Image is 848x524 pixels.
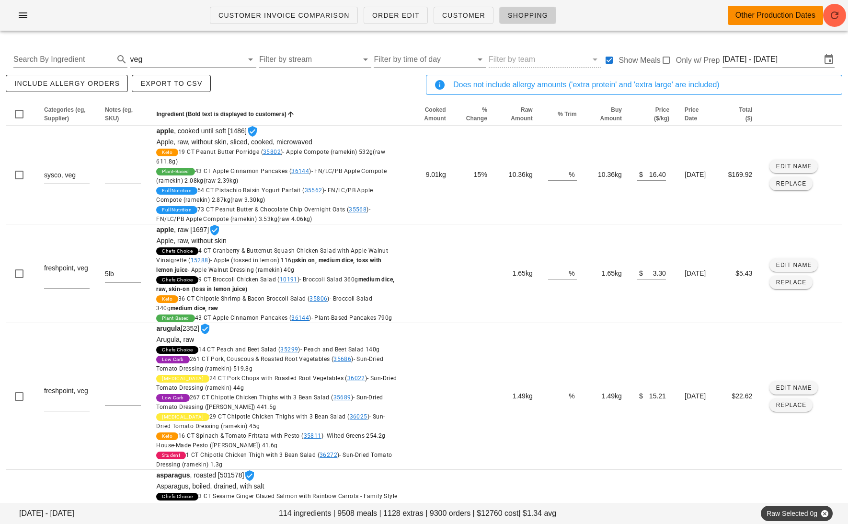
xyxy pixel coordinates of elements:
a: 10191 [280,276,298,283]
span: Notes (eg, SKU) [105,106,133,122]
span: [2352] [156,325,397,469]
span: Ingredient (Bold text is displayed to customers) [156,111,286,117]
span: Price Date [685,106,699,122]
span: Chefs Choice [162,247,193,255]
button: Edit Name [769,381,818,395]
div: Filter by time of day [374,52,486,67]
span: Export to CSV [140,80,202,87]
span: - Asparagus 600g [205,502,331,509]
span: Full Nutrition [162,187,192,195]
span: 19 CT Peanut Butter Porridge ( ) [156,149,385,165]
span: 15% [474,171,487,178]
a: 35686 [333,356,351,362]
span: , raw [1697] [156,226,397,323]
span: 261 CT Pork, Couscous & Roasted Root Vegetables ( ) [156,356,383,372]
div: % [569,267,576,279]
span: Edit Name [776,163,812,170]
span: 43 CT Apple Cinnamon Pancakes ( ) [156,168,387,184]
td: 10.36kg [495,126,540,224]
span: Chefs Choice [162,493,193,501]
div: $ [637,389,643,402]
button: Close [820,509,829,518]
a: 35802 [263,149,281,155]
a: 35689 [333,394,351,401]
span: 54 CT Pistachio Raisin Yogurt Parfait ( ) [156,187,373,203]
th: Total ($): Not sorted. Activate to sort ascending. [719,103,760,126]
a: Order Edit [364,7,428,24]
span: - House-Made Pesto ([PERSON_NAME]) 41.6g [156,432,389,449]
a: Shopping [499,7,556,24]
button: Edit Name [769,258,818,272]
span: - Apple (tossed in lemon) 116g [156,257,381,273]
td: [DATE] [677,323,718,470]
span: 267 CT Chipotle Chicken Thighs with 3 Bean Salad ( ) [156,394,383,410]
button: Edit Name [769,160,818,173]
div: Other Production Dates [735,10,815,21]
span: (raw 726g) [254,502,285,509]
span: - Plant-Based Pancakes 790g [311,314,392,321]
span: 73 CT Peanut Butter & Chocolate Chip Overnight Oats ( ) [156,206,370,222]
th: Cooked Amount: Not sorted. Activate to sort ascending. [405,103,454,126]
span: (raw 3.30kg) [230,197,265,203]
div: veg [130,52,257,67]
span: 9 CT Broccoli Chicken Salad ( ) [156,276,394,292]
td: 1.49kg [584,323,630,470]
span: Customer Invoice Comparison [218,12,350,19]
strong: medium dice, raw [171,305,218,312]
span: Replace [776,279,807,286]
span: Raw Selected 0g [767,506,827,521]
th: Notes (eg, SKU): Not sorted. Activate to sort ascending. [97,103,149,126]
span: 4 CT Cranberry & Butternut Squash Chicken Salad with Apple Walnut Vinaigrette ( ) [156,247,388,273]
div: $ [637,267,643,279]
a: 35568 [349,206,367,213]
span: $5.43 [735,269,752,277]
span: - Apple Walnut Dressing (ramekin) 40g [188,267,295,273]
span: Price ($/kg) [654,106,669,122]
span: % Change [466,106,487,122]
a: 35806 [309,295,327,302]
span: Chefs Choice [162,346,193,354]
span: , cooked until soft [1486] [156,127,397,224]
span: - Peach and Beet Salad 140g [300,346,380,353]
span: Edit Name [776,262,812,268]
span: 16 CT Spinach & Tomato Frittata with Pesto ( ) [156,432,389,449]
th: Buy Amount: Not sorted. Activate to sort ascending. [584,103,630,126]
span: (raw 4.06kg) [277,216,312,222]
td: [DATE] [677,126,718,224]
span: (raw 2.39kg) [204,177,239,184]
span: 3 CT Sesame Ginger Glazed Salmon with Rainbow Carrots - Family Style (4 Person) ( ) [156,493,397,509]
span: 9.01kg [426,171,446,178]
a: 36144 [291,168,309,175]
span: Buy Amount [600,106,622,122]
a: 36025 [350,413,367,420]
span: 1 CT Chipotle Chicken Thigh with 3 Bean Salad ( ) [156,452,392,468]
span: include allergy orders [14,80,120,87]
span: 29 CT Chipotle Chicken Thighs with 3 Bean Salad ( ) [156,413,385,430]
a: 15288 [191,257,208,264]
span: Student [162,452,180,459]
th: Raw Amount: Not sorted. Activate to sort ascending. [495,103,540,126]
th: Categories (eg, Supplier): Not sorted. Activate to sort ascending. [36,103,97,126]
td: 10.36kg [584,126,630,224]
a: 35299 [280,346,298,353]
span: Low Carb [162,356,183,363]
strong: asparagus [156,471,190,479]
div: Does not include allergy amounts ('extra protein' and 'extra large' are included) [453,79,834,91]
button: Replace [769,398,812,412]
td: [DATE] [677,224,718,323]
button: Replace [769,177,812,190]
span: 14 CT Peach and Beet Salad ( ) [198,346,379,353]
span: Replace [776,180,807,187]
span: Arugula, raw [156,336,194,343]
span: [MEDICAL_DATA] [162,413,204,421]
span: 24 CT Pork Chops with Roasted Root Vegetables ( ) [156,375,397,391]
span: Replace [776,402,807,408]
a: 36144 [291,314,309,321]
span: Chefs Choice [162,276,193,284]
span: Plant-Based [162,314,189,322]
span: Cooked Amount [424,106,446,122]
div: Filter by stream [259,52,371,67]
span: Keto [162,149,172,156]
span: 43 CT Apple Cinnamon Pancakes ( ) [195,314,392,321]
span: Asparagus, boiled, drained, with salt [156,482,264,490]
